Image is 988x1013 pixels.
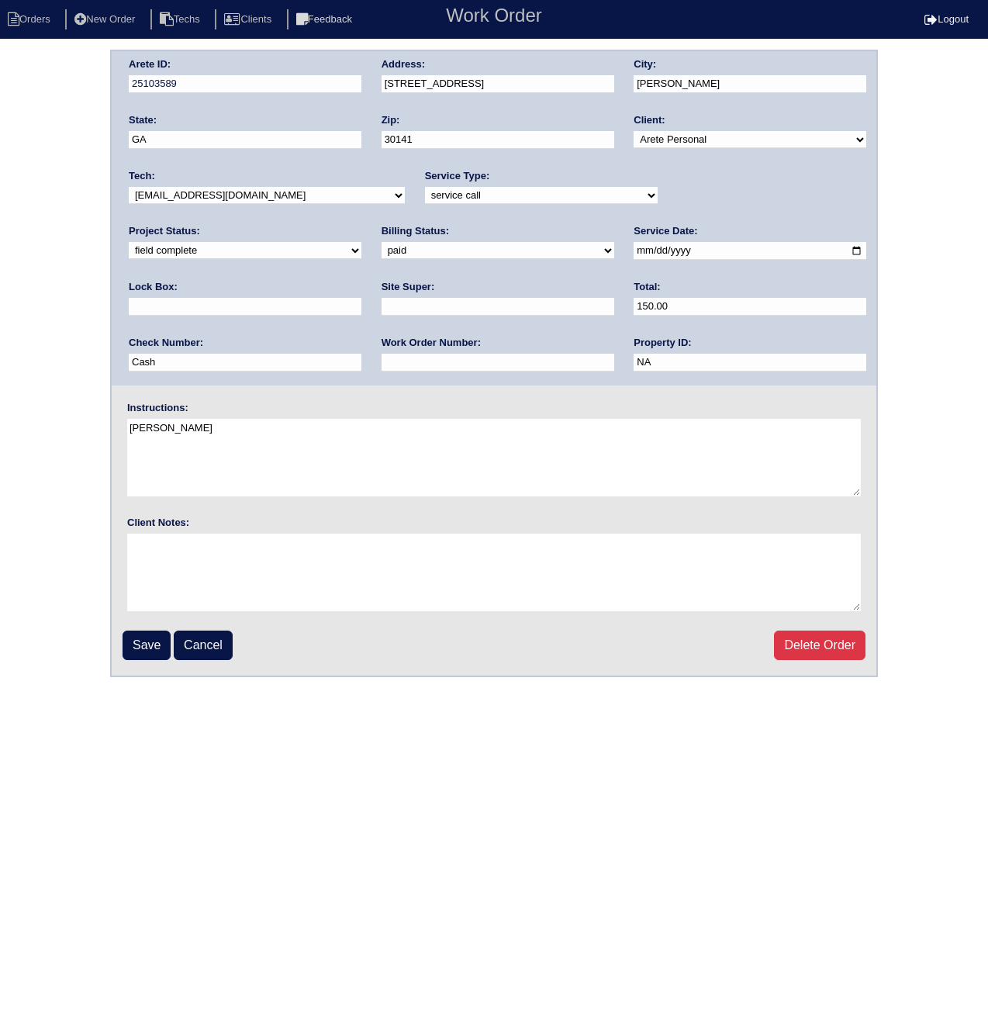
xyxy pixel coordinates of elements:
[174,631,233,660] a: Cancel
[127,401,188,415] label: Instructions:
[382,336,481,350] label: Work Order Number:
[634,113,665,127] label: Client:
[287,9,364,30] li: Feedback
[425,169,490,183] label: Service Type:
[123,631,171,660] input: Save
[382,280,435,294] label: Site Super:
[65,13,147,25] a: New Order
[634,57,656,71] label: City:
[634,336,691,350] label: Property ID:
[129,57,171,71] label: Arete ID:
[382,113,400,127] label: Zip:
[129,280,178,294] label: Lock Box:
[215,9,284,30] li: Clients
[129,224,200,238] label: Project Status:
[382,224,449,238] label: Billing Status:
[382,57,425,71] label: Address:
[382,75,614,93] input: Enter a location
[215,13,284,25] a: Clients
[127,516,189,530] label: Client Notes:
[924,13,969,25] a: Logout
[150,13,212,25] a: Techs
[129,336,203,350] label: Check Number:
[634,224,697,238] label: Service Date:
[774,631,865,660] a: Delete Order
[634,280,660,294] label: Total:
[129,169,155,183] label: Tech:
[129,113,157,127] label: State:
[127,419,861,496] textarea: [PERSON_NAME]
[65,9,147,30] li: New Order
[150,9,212,30] li: Techs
